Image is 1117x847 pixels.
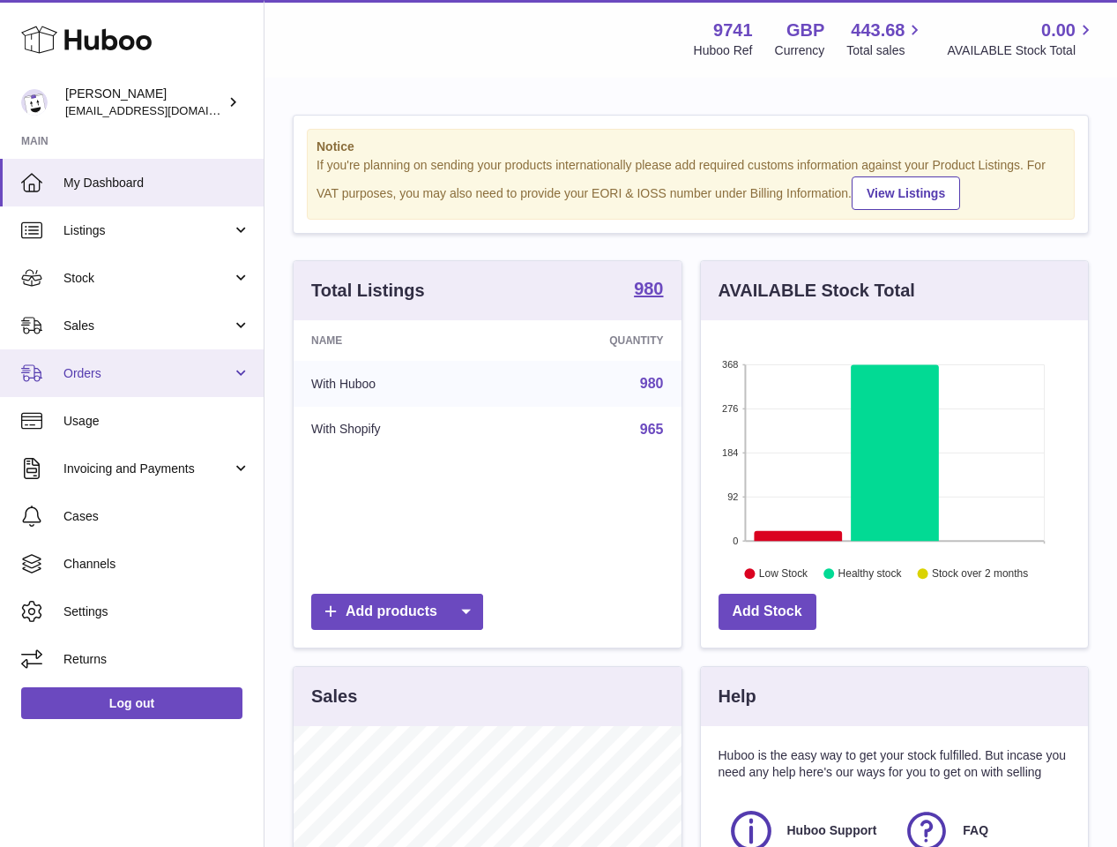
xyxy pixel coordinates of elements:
[787,822,877,839] span: Huboo Support
[947,19,1096,59] a: 0.00 AVAILABLE Stock Total
[294,320,503,361] th: Name
[316,157,1065,210] div: If you're planning on sending your products internationally please add required customs informati...
[311,685,357,708] h3: Sales
[63,318,232,334] span: Sales
[719,594,816,630] a: Add Stock
[311,279,425,303] h3: Total Listings
[503,320,681,361] th: Quantity
[852,176,960,210] a: View Listings
[640,376,664,391] a: 980
[63,222,232,239] span: Listings
[719,747,1071,781] p: Huboo is the easy way to get your stock fulfilled. But incase you need any help here's our ways f...
[634,280,663,301] a: 980
[640,422,664,437] a: 965
[63,175,250,191] span: My Dashboard
[311,594,483,630] a: Add products
[713,19,753,42] strong: 9741
[63,651,250,668] span: Returns
[1041,19,1076,42] span: 0.00
[846,19,925,59] a: 443.68 Total sales
[63,270,232,287] span: Stock
[63,556,250,573] span: Channels
[694,42,753,59] div: Huboo Ref
[63,413,250,430] span: Usage
[21,687,242,719] a: Log out
[963,822,988,839] span: FAQ
[733,536,738,546] text: 0
[63,461,232,477] span: Invoicing and Payments
[947,42,1096,59] span: AVAILABLE Stock Total
[634,280,663,297] strong: 980
[758,567,808,580] text: Low Stock
[775,42,825,59] div: Currency
[719,685,756,708] h3: Help
[63,508,250,525] span: Cases
[727,491,738,502] text: 92
[838,567,902,580] text: Healthy stock
[65,103,259,117] span: [EMAIL_ADDRESS][DOMAIN_NAME]
[21,89,48,116] img: ajcmarketingltd@gmail.com
[846,42,925,59] span: Total sales
[932,567,1028,580] text: Stock over 2 months
[851,19,905,42] span: 443.68
[316,139,1065,155] strong: Notice
[722,447,738,458] text: 184
[65,86,224,119] div: [PERSON_NAME]
[294,407,503,453] td: With Shopify
[722,403,738,414] text: 276
[63,603,250,620] span: Settings
[63,365,232,382] span: Orders
[294,361,503,407] td: With Huboo
[722,359,738,370] text: 368
[719,279,915,303] h3: AVAILABLE Stock Total
[786,19,824,42] strong: GBP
